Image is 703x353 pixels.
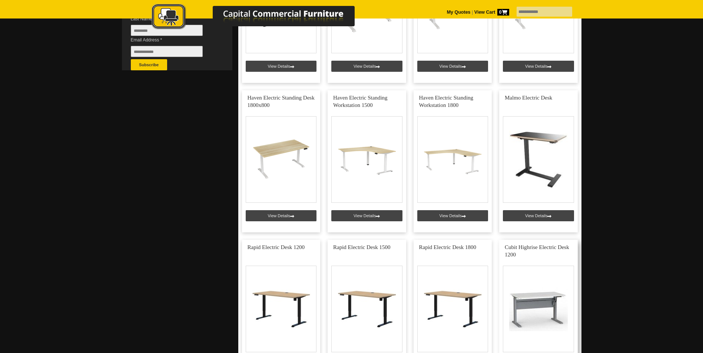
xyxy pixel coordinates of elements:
[131,4,391,33] a: Capital Commercial Furniture Logo
[447,10,471,15] a: My Quotes
[131,46,203,57] input: Email Address *
[131,15,214,23] span: Last Name *
[473,10,509,15] a: View Cart0
[497,9,509,16] span: 0
[474,10,509,15] strong: View Cart
[131,25,203,36] input: Last Name *
[131,4,391,31] img: Capital Commercial Furniture Logo
[131,59,167,70] button: Subscribe
[131,36,214,44] span: Email Address *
